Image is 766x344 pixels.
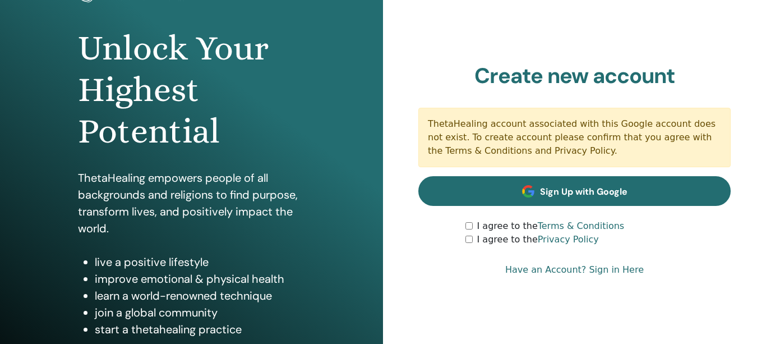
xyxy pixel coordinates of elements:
li: improve emotional & physical health [95,270,305,287]
p: ThetaHealing empowers people of all backgrounds and religions to find purpose, transform lives, a... [78,169,305,237]
label: I agree to the [477,233,599,246]
h1: Unlock Your Highest Potential [78,27,305,153]
h2: Create new account [418,63,731,89]
a: Sign Up with Google [418,176,731,206]
li: learn a world-renowned technique [95,287,305,304]
li: join a global community [95,304,305,321]
div: ThetaHealing account associated with this Google account does not exist. To create account please... [418,108,731,167]
span: Sign Up with Google [540,186,627,198]
li: start a thetahealing practice [95,321,305,338]
label: I agree to the [477,219,625,233]
a: Privacy Policy [538,234,599,245]
li: live a positive lifestyle [95,254,305,270]
a: Have an Account? Sign in Here [505,263,644,277]
a: Terms & Conditions [538,221,624,231]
